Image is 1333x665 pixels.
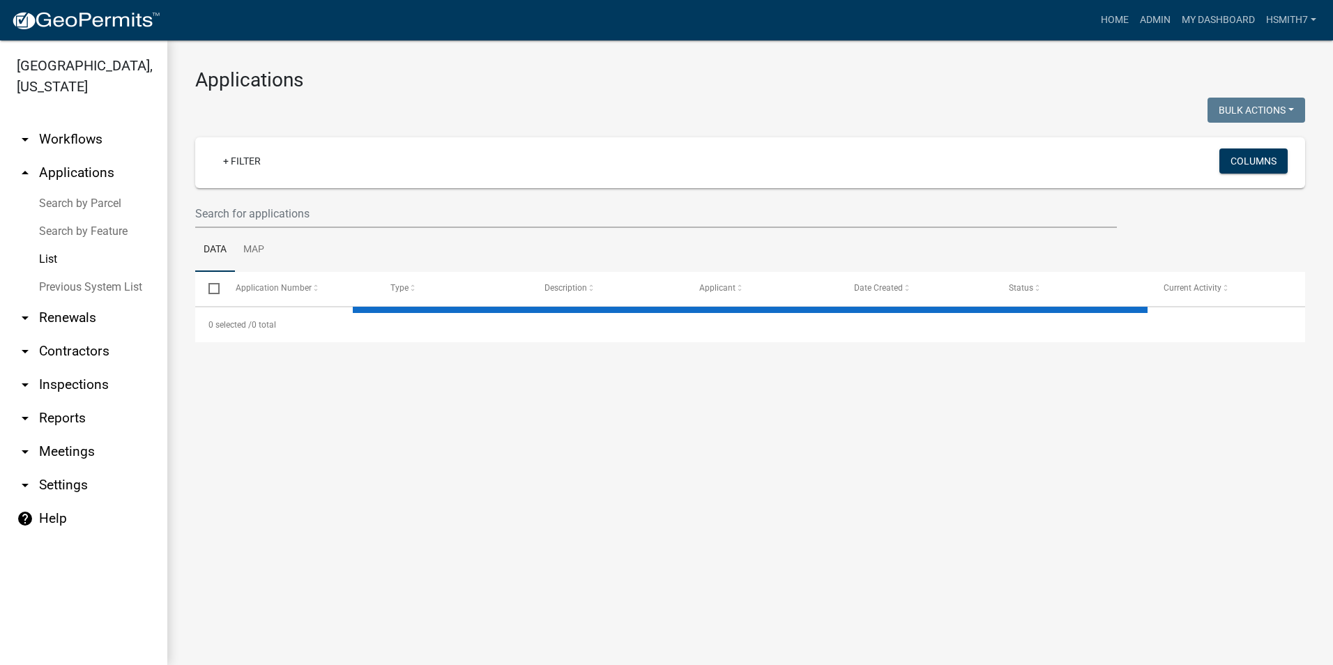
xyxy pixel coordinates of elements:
[1219,148,1288,174] button: Columns
[17,477,33,494] i: arrow_drop_down
[531,272,686,305] datatable-header-cell: Description
[1134,7,1176,33] a: Admin
[376,272,531,305] datatable-header-cell: Type
[195,68,1305,92] h3: Applications
[1260,7,1322,33] a: hsmith7
[996,272,1150,305] datatable-header-cell: Status
[699,283,736,293] span: Applicant
[1009,283,1033,293] span: Status
[17,410,33,427] i: arrow_drop_down
[854,283,903,293] span: Date Created
[1164,283,1221,293] span: Current Activity
[686,272,841,305] datatable-header-cell: Applicant
[208,320,252,330] span: 0 selected /
[17,510,33,527] i: help
[1176,7,1260,33] a: My Dashboard
[1150,272,1305,305] datatable-header-cell: Current Activity
[236,283,312,293] span: Application Number
[195,272,222,305] datatable-header-cell: Select
[212,148,272,174] a: + Filter
[222,272,376,305] datatable-header-cell: Application Number
[17,343,33,360] i: arrow_drop_down
[544,283,587,293] span: Description
[195,199,1117,228] input: Search for applications
[1208,98,1305,123] button: Bulk Actions
[390,283,409,293] span: Type
[17,376,33,393] i: arrow_drop_down
[235,228,273,273] a: Map
[17,165,33,181] i: arrow_drop_up
[195,307,1305,342] div: 0 total
[17,131,33,148] i: arrow_drop_down
[17,309,33,326] i: arrow_drop_down
[17,443,33,460] i: arrow_drop_down
[841,272,996,305] datatable-header-cell: Date Created
[1095,7,1134,33] a: Home
[195,228,235,273] a: Data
